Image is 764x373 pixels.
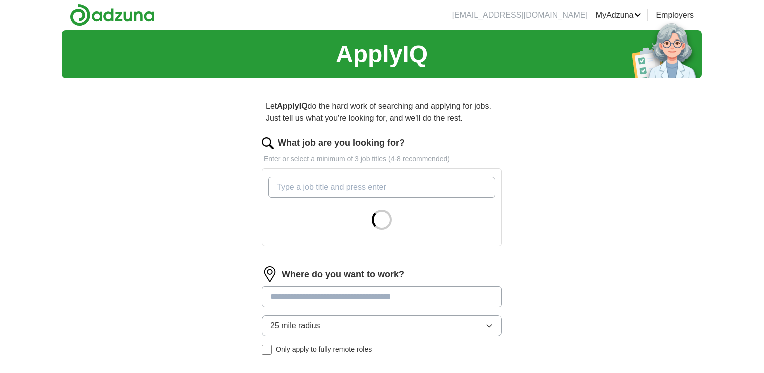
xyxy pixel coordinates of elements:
span: 25 mile radius [270,320,320,332]
a: MyAdzuna [596,9,642,21]
li: [EMAIL_ADDRESS][DOMAIN_NAME] [452,9,588,21]
img: Adzuna logo [70,4,155,26]
button: 25 mile radius [262,315,502,336]
img: search.png [262,137,274,149]
p: Let do the hard work of searching and applying for jobs. Just tell us what you're looking for, an... [262,96,502,128]
input: Only apply to fully remote roles [262,345,272,355]
input: Type a job title and press enter [268,177,495,198]
h1: ApplyIQ [336,36,428,72]
p: Enter or select a minimum of 3 job titles (4-8 recommended) [262,154,502,164]
strong: ApplyIQ [277,102,307,110]
img: location.png [262,266,278,282]
label: What job are you looking for? [278,136,405,150]
a: Employers [656,9,694,21]
span: Only apply to fully remote roles [276,344,372,355]
label: Where do you want to work? [282,268,404,281]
